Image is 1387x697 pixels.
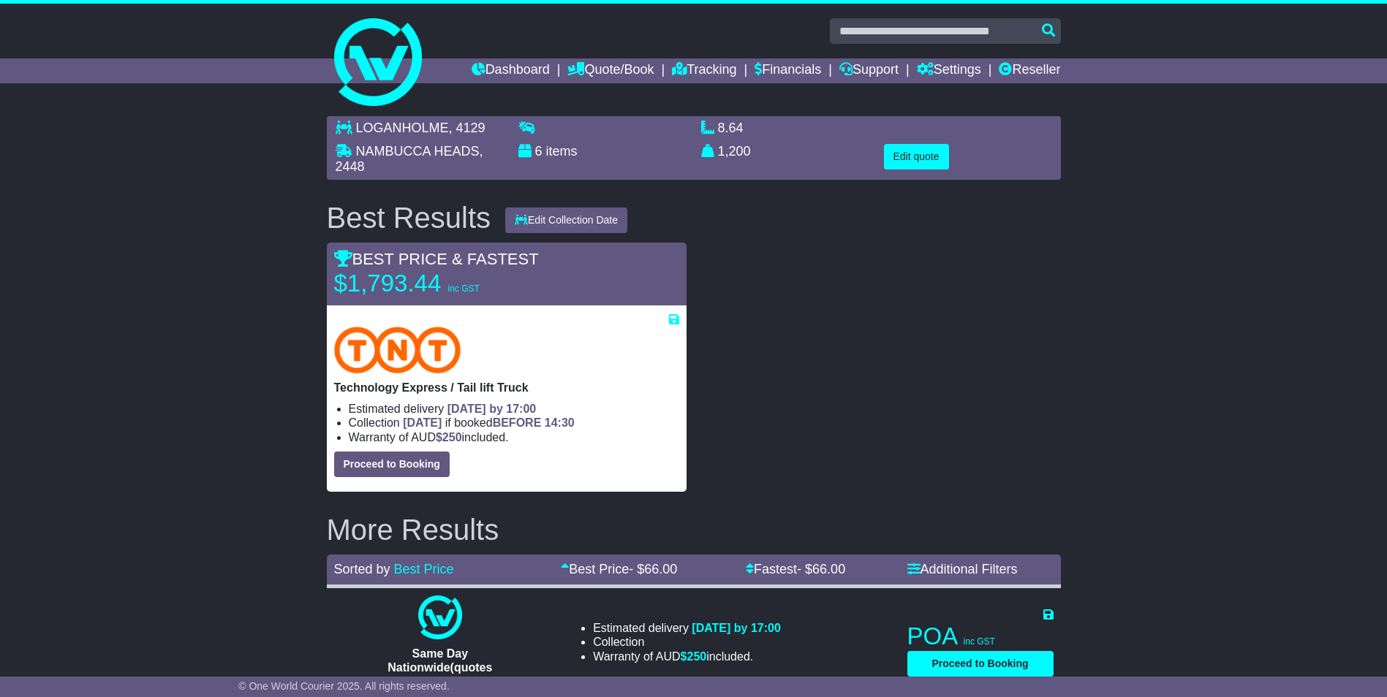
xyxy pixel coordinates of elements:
li: Estimated delivery [593,621,781,635]
button: Proceed to Booking [334,452,450,477]
span: if booked [403,416,574,429]
span: inc GST [964,636,995,647]
button: Proceed to Booking [907,651,1054,677]
span: BEFORE [493,416,542,429]
img: One World Courier: Same Day Nationwide(quotes take 0.5-1 hour) [418,595,462,639]
p: Technology Express / Tail lift Truck [334,381,679,395]
a: Best Price- $66.00 [561,562,677,576]
li: Warranty of AUD included. [349,430,679,444]
span: 66.00 [812,562,845,576]
li: Warranty of AUD included. [593,650,781,663]
span: [DATE] [403,416,442,429]
span: BEST PRICE & FASTEST [334,250,539,268]
h2: More Results [327,514,1061,546]
a: Financials [755,58,821,83]
li: Collection [593,635,781,649]
span: , 4129 [449,121,485,135]
span: $ [681,650,707,663]
span: 1,200 [718,144,751,159]
li: Estimated delivery [349,402,679,416]
a: Best Price [394,562,454,576]
a: Dashboard [472,58,550,83]
button: Edit quote [884,144,949,170]
a: Quote/Book [567,58,654,83]
span: 14:30 [545,416,575,429]
span: - $ [797,562,845,576]
span: 250 [442,431,462,443]
a: Reseller [999,58,1060,83]
span: NAMBUCCA HEADS [356,144,480,159]
span: [DATE] by 17:00 [692,622,781,634]
p: POA [907,622,1054,651]
span: © One World Courier 2025. All rights reserved. [238,680,450,692]
a: Settings [917,58,981,83]
span: , 2448 [336,144,483,175]
a: Support [839,58,899,83]
a: Tracking [672,58,736,83]
a: Fastest- $66.00 [746,562,845,576]
span: LOGANHOLME [356,121,449,135]
span: inc GST [447,283,479,294]
span: Same Day Nationwide(quotes take 0.5-1 hour) [388,647,492,688]
span: - $ [629,562,677,576]
span: 66.00 [644,562,677,576]
span: 250 [687,650,707,663]
p: $1,793.44 [334,269,517,298]
button: Edit Collection Date [505,207,627,233]
span: 6 [535,144,543,159]
img: TNT Domestic: Technology Express / Tail lift Truck [334,327,461,373]
span: $ [436,431,462,443]
span: [DATE] by 17:00 [447,403,537,415]
span: 8.64 [718,121,744,135]
span: Sorted by [334,562,390,576]
div: Best Results [320,202,499,234]
li: Collection [349,416,679,430]
a: Additional Filters [907,562,1018,576]
span: items [546,144,578,159]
